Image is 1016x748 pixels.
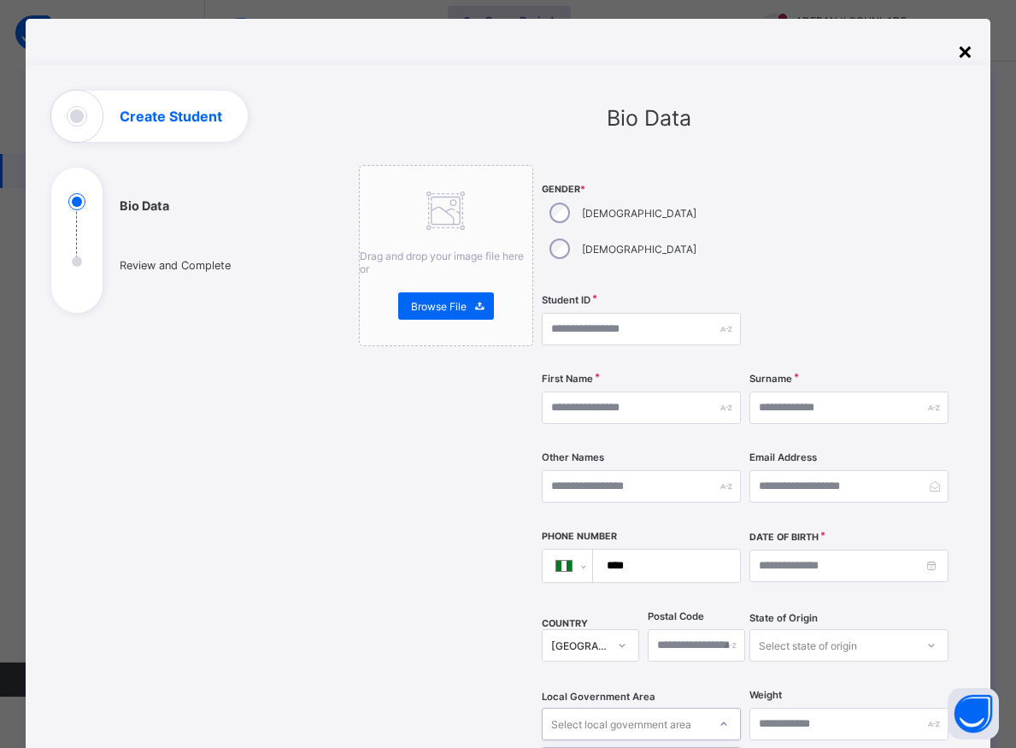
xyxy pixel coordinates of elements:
[120,109,222,123] h1: Create Student
[948,688,999,739] button: Open asap
[749,451,817,463] label: Email Address
[582,207,696,220] label: [DEMOGRAPHIC_DATA]
[607,105,691,131] span: Bio Data
[749,612,818,624] span: State of Origin
[749,532,819,543] label: Date of Birth
[648,610,704,622] label: Postal Code
[759,629,857,662] div: Select state of origin
[359,165,533,346] div: Drag and drop your image file here orBrowse File
[542,451,604,463] label: Other Names
[542,691,655,703] span: Local Government Area
[551,708,691,740] div: Select local government area
[542,531,617,542] label: Phone Number
[582,243,696,256] label: [DEMOGRAPHIC_DATA]
[542,618,588,629] span: COUNTRY
[749,373,792,385] label: Surname
[551,639,608,652] div: [GEOGRAPHIC_DATA]
[411,300,467,313] span: Browse File
[542,294,590,306] label: Student ID
[957,36,973,65] div: ×
[542,373,593,385] label: First Name
[542,184,741,195] span: Gender
[749,689,782,701] label: Weight
[360,250,524,275] span: Drag and drop your image file here or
